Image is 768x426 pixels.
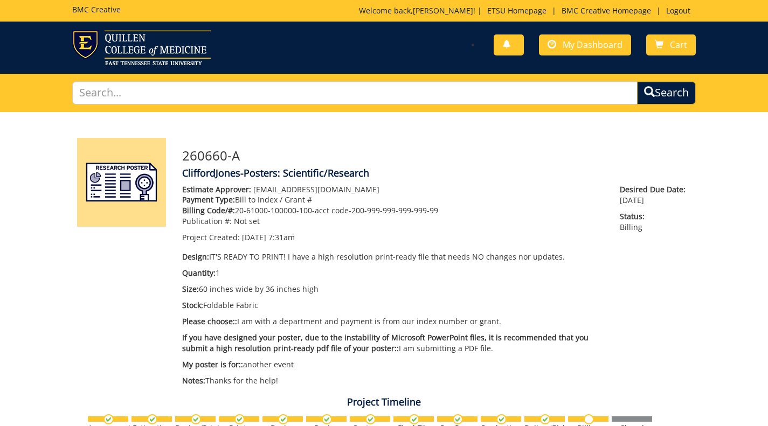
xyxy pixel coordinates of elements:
span: Please choose:: [182,316,237,326]
p: another event [182,359,604,370]
p: [EMAIL_ADDRESS][DOMAIN_NAME] [182,184,604,195]
span: Quantity: [182,268,216,278]
img: checkmark [103,414,114,424]
img: checkmark [496,414,507,424]
p: Foldable Fabric [182,300,604,311]
p: Bill to Index / Grant # [182,194,604,205]
h4: CliffordJones-Posters: Scientific/Research [182,168,691,179]
img: checkmark [365,414,376,424]
span: Publication #: [182,216,232,226]
span: Design: [182,252,209,262]
p: 1 [182,268,604,278]
img: checkmark [147,414,157,424]
a: ETSU Homepage [482,5,552,16]
img: checkmark [191,414,201,424]
img: checkmark [322,414,332,424]
span: Payment Type: [182,194,235,205]
a: My Dashboard [539,34,631,55]
input: Search... [72,81,638,104]
a: [PERSON_NAME] [413,5,473,16]
img: no [584,414,594,424]
span: Estimate Approver: [182,184,251,194]
p: 20-61000-100000-100-acct code-200-999-999-999-999-99 [182,205,604,216]
span: Cart [670,39,687,51]
h3: 260660-A [182,149,691,163]
span: Notes: [182,375,205,386]
img: checkmark [453,414,463,424]
span: [DATE] 7:31am [242,232,295,242]
span: Size: [182,284,199,294]
p: Welcome back, ! | | | [359,5,696,16]
h4: Project Timeline [69,397,700,408]
p: I am submitting a PDF file. [182,332,604,354]
span: Status: [620,211,691,222]
img: checkmark [540,414,550,424]
img: checkmark [409,414,419,424]
h5: BMC Creative [72,5,121,13]
img: Product featured image [77,138,166,227]
a: Cart [646,34,696,55]
button: Search [637,81,696,104]
p: IT'S READY TO PRINT! I have a high resolution print-ready file that needs NO changes nor updates. [182,252,604,262]
span: If you have designed your poster, due to the instability of Microsoft PowerPoint files, it is rec... [182,332,589,353]
p: [DATE] [620,184,691,206]
img: checkmark [234,414,245,424]
p: 60 inches wide by 36 inches high [182,284,604,295]
p: Billing [620,211,691,233]
p: I am with a department and payment is from our index number or grant. [182,316,604,327]
span: My poster is for:: [182,359,243,369]
span: Stock: [182,300,203,310]
span: Project Created: [182,232,240,242]
img: checkmark [278,414,288,424]
a: Logout [661,5,696,16]
span: Not set [234,216,260,226]
span: Desired Due Date: [620,184,691,195]
span: Billing Code/#: [182,205,235,215]
span: My Dashboard [563,39,622,51]
p: Thanks for the help! [182,375,604,386]
img: ETSU logo [72,30,211,65]
a: BMC Creative Homepage [556,5,656,16]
